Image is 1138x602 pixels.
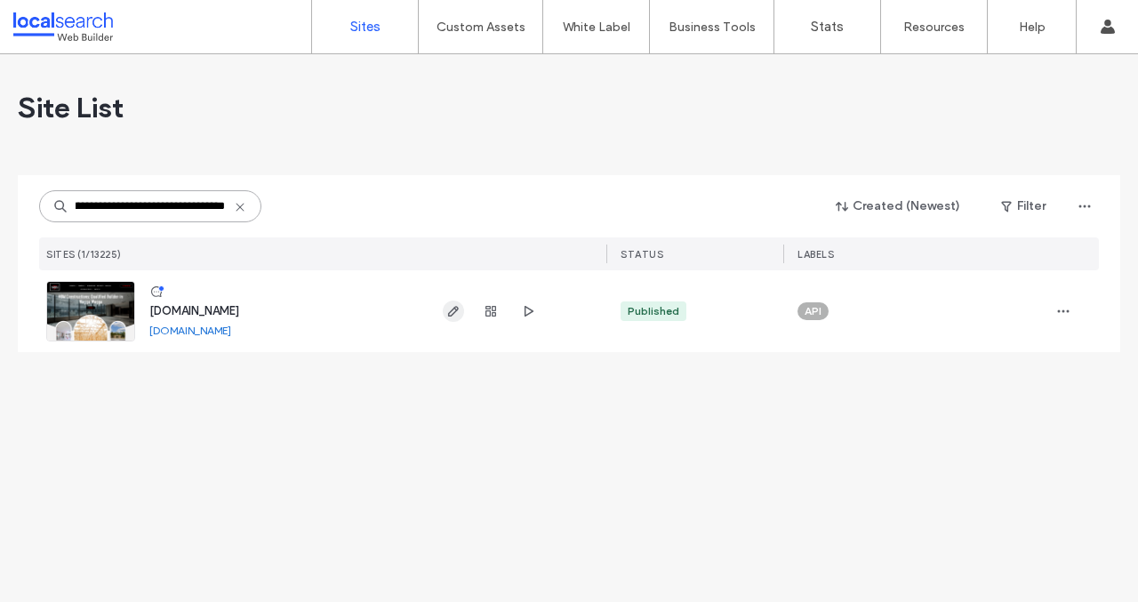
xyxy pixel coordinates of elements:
[811,19,844,35] label: Stats
[821,192,976,221] button: Created (Newest)
[149,324,231,337] a: [DOMAIN_NAME]
[563,20,630,35] label: White Label
[1019,20,1046,35] label: Help
[983,192,1063,221] button: Filter
[46,248,122,261] span: SITES (1/13225)
[437,20,525,35] label: Custom Assets
[18,90,124,125] span: Site List
[805,303,821,319] span: API
[149,304,239,317] a: [DOMAIN_NAME]
[628,303,679,319] div: Published
[903,20,965,35] label: Resources
[621,248,663,261] span: STATUS
[797,248,834,261] span: LABELS
[669,20,756,35] label: Business Tools
[41,12,77,28] span: Help
[350,19,381,35] label: Sites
